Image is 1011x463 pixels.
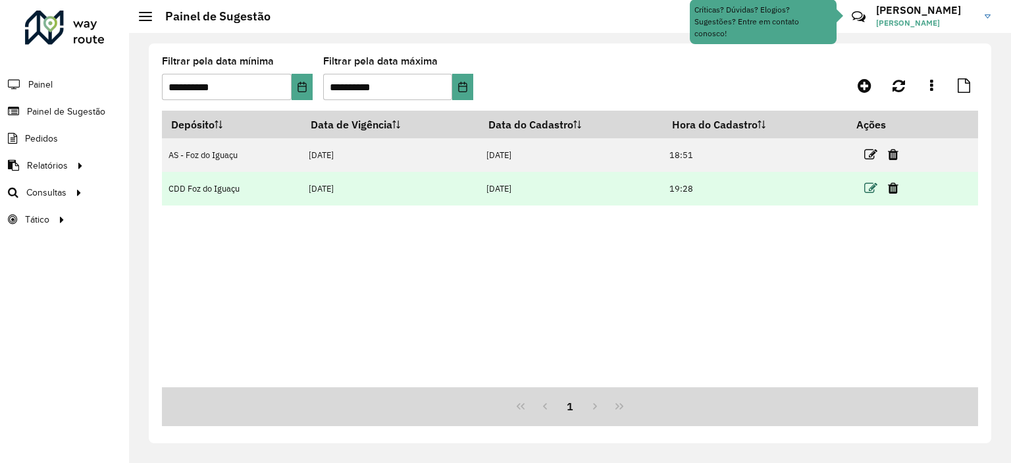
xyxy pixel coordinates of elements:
[301,111,479,138] th: Data de Vigência
[864,146,877,163] a: Editar
[162,138,301,172] td: AS - Foz do Iguaçu
[301,172,479,205] td: [DATE]
[479,111,662,138] th: Data do Cadastro
[888,179,898,197] a: Excluir
[663,138,847,172] td: 18:51
[888,146,898,163] a: Excluir
[323,53,438,69] label: Filtrar pela data máxima
[292,74,313,100] button: Choose Date
[557,394,583,419] button: 1
[28,78,53,92] span: Painel
[663,111,847,138] th: Hora do Cadastro
[162,111,301,138] th: Depósito
[162,53,274,69] label: Filtrar pela data mínima
[27,105,105,119] span: Painel de Sugestão
[663,172,847,205] td: 19:28
[25,132,58,146] span: Pedidos
[876,17,975,29] span: [PERSON_NAME]
[452,74,473,100] button: Choose Date
[479,172,662,205] td: [DATE]
[864,179,877,197] a: Editar
[479,138,662,172] td: [DATE]
[25,213,49,227] span: Tático
[27,159,68,173] span: Relatórios
[162,172,301,205] td: CDD Foz do Iguaçu
[152,9,271,24] h2: Painel de Sugestão
[301,138,479,172] td: [DATE]
[26,186,66,200] span: Consultas
[844,3,873,31] a: Contato Rápido
[847,111,926,138] th: Ações
[876,4,975,16] h3: [PERSON_NAME]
